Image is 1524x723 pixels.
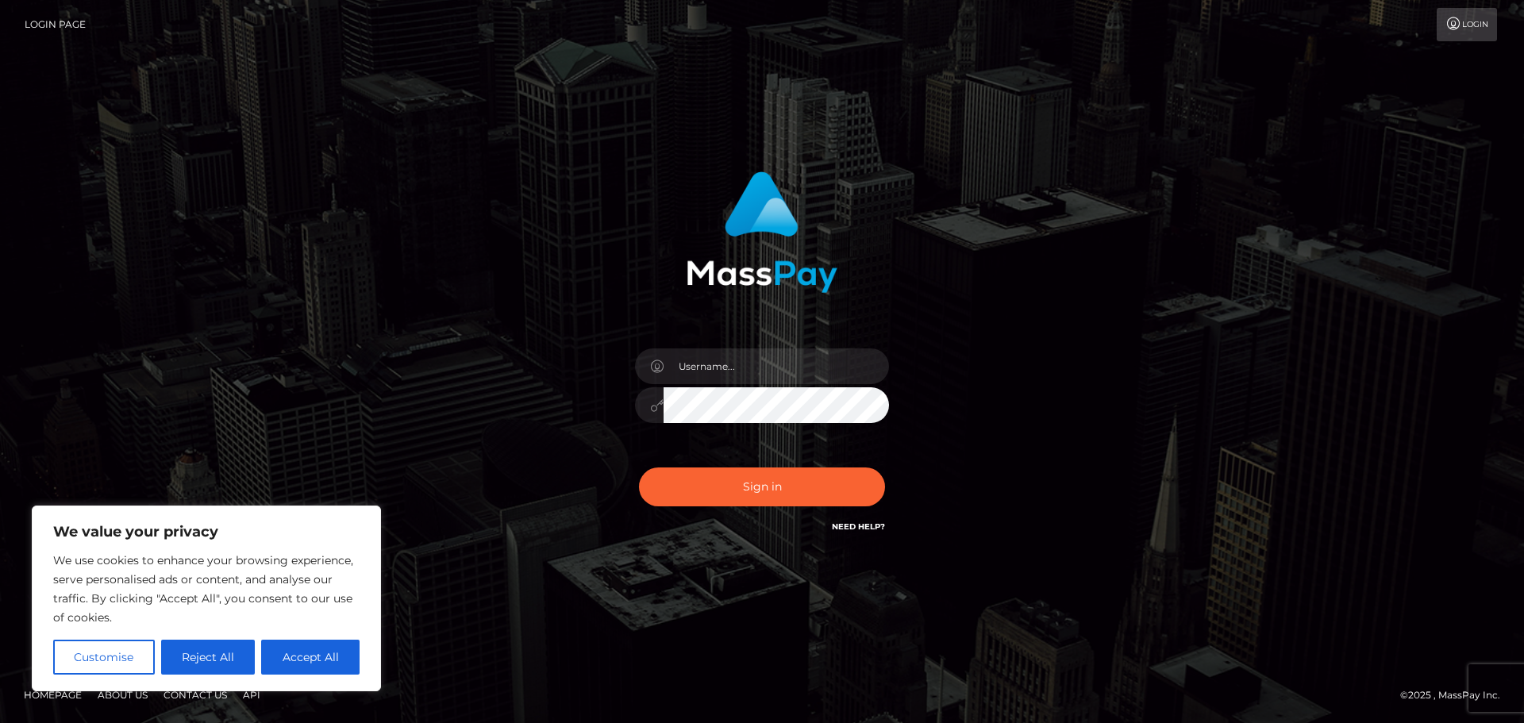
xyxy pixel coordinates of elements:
[832,521,885,532] a: Need Help?
[91,683,154,707] a: About Us
[157,683,233,707] a: Contact Us
[664,348,889,384] input: Username...
[639,467,885,506] button: Sign in
[53,640,155,675] button: Customise
[32,506,381,691] div: We value your privacy
[53,522,360,541] p: We value your privacy
[1437,8,1497,41] a: Login
[53,551,360,627] p: We use cookies to enhance your browsing experience, serve personalised ads or content, and analys...
[237,683,267,707] a: API
[1400,686,1512,704] div: © 2025 , MassPay Inc.
[687,171,837,293] img: MassPay Login
[25,8,86,41] a: Login Page
[261,640,360,675] button: Accept All
[161,640,256,675] button: Reject All
[17,683,88,707] a: Homepage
